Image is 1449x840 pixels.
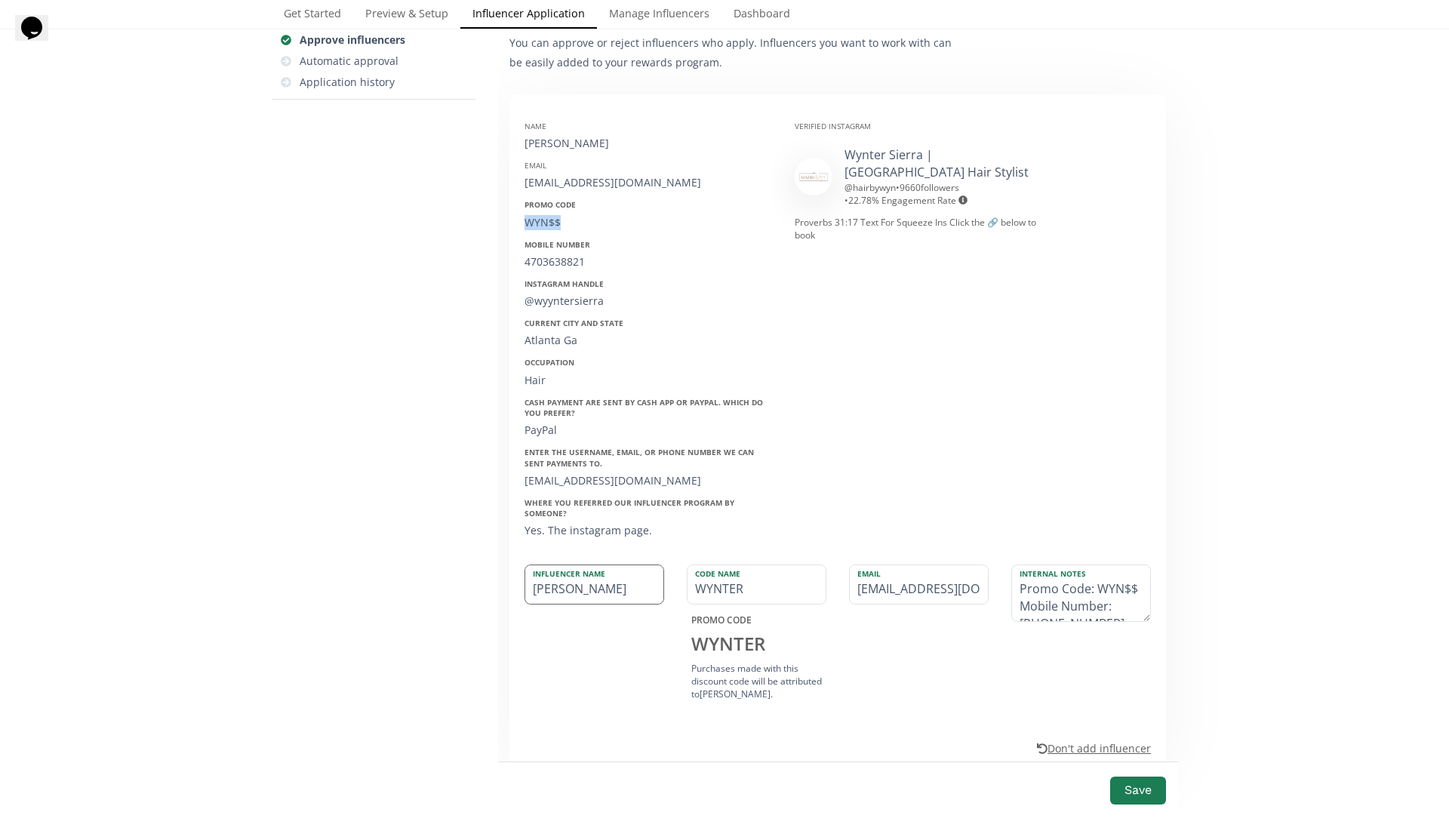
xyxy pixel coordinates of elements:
div: WYNTER [687,631,826,657]
label: Email [850,565,973,579]
u: Don't add influencer [1037,741,1151,755]
button: Save [1110,777,1166,805]
iframe: chat widget [15,15,63,60]
img: 553275144_18088427563876437_2407666914805126722_n.jpg [795,158,832,195]
strong: Enter the username, email, or phone number we can sent payments to. [525,447,754,468]
div: Application history [300,75,395,90]
p: You can approve or reject influencers who apply. Influencers you want to work with can be easily ... [509,33,962,71]
div: Email [525,160,772,171]
div: @ hairbywyn • • [844,181,1042,207]
strong: Instagram Handle [525,278,604,289]
strong: Cash payment are sent by Cash App or PayPal. Which do you prefer? [525,397,763,418]
div: Proverbs 31:17 Text For Squeeze Ins Click the 🔗 below to book [795,216,1042,242]
div: Automatic approval [300,54,398,69]
strong: Promo Code [525,199,576,210]
div: 4703638821 [525,254,772,269]
div: PROMO CODE [687,614,826,626]
div: [EMAIL_ADDRESS][DOMAIN_NAME] [525,473,772,488]
div: [PERSON_NAME] [525,136,772,151]
span: 9660 followers [900,181,959,194]
div: PayPal [525,423,772,438]
span: 22.78 % Engagement Rate [848,194,968,207]
label: Influencer Name [525,565,648,579]
label: Internal Notes [1012,565,1135,579]
div: WYN$$ [525,215,772,230]
a: Wynter Sierra | [GEOGRAPHIC_DATA] Hair Stylist [844,146,1029,180]
div: Verified Instagram [795,121,1042,131]
div: [EMAIL_ADDRESS][DOMAIN_NAME] [525,175,772,190]
strong: Where you referred our influencer program by someone? [525,497,734,518]
strong: Mobile Number [525,239,590,250]
div: Hair [525,373,772,388]
strong: Occupation [525,357,574,368]
label: Code Name [688,565,811,579]
textarea: Promo Code: WYN$$ Mobile Number: [PHONE_NUMBER] Instagram Handle: @wyyntersierra Current City and... [1012,565,1150,621]
div: Atlanta Ga [525,333,772,348]
div: Approve influencers [300,32,405,48]
div: @wyyntersierra [525,294,772,309]
div: Yes. The instagram page. [525,523,772,538]
div: Name [525,121,772,131]
strong: Current City and State [525,318,623,328]
div: Purchases made with this discount code will be attributed to [PERSON_NAME] . [687,662,826,700]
